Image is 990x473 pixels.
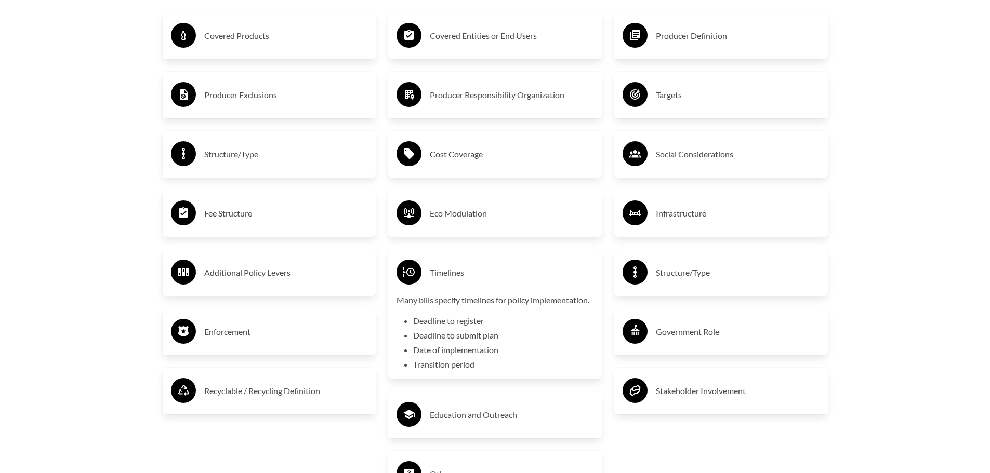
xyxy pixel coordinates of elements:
[413,329,593,342] li: Deadline to submit plan
[204,28,368,44] h3: Covered Products
[656,383,820,399] h3: Stakeholder Involvement
[413,315,593,327] li: Deadline to register
[397,294,593,306] p: Many bills specify timelines for policy implementation.
[656,28,820,44] h3: Producer Definition
[656,146,820,163] h3: Social Considerations
[430,264,593,281] h3: Timelines
[430,146,593,163] h3: Cost Coverage
[204,87,368,103] h3: Producer Exclusions
[413,344,593,356] li: Date of implementation
[656,323,820,340] h3: Government Role
[413,358,593,371] li: Transition period
[656,87,820,103] h3: Targets
[430,28,593,44] h3: Covered Entities or End Users
[656,205,820,222] h3: Infrastructure
[656,264,820,281] h3: Structure/Type
[204,205,368,222] h3: Fee Structure
[204,323,368,340] h3: Enforcement
[204,146,368,163] h3: Structure/Type
[430,205,593,222] h3: Eco Modulation
[204,383,368,399] h3: Recyclable / Recycling Definition
[430,87,593,103] h3: Producer Responsibility Organization
[430,407,593,423] h3: Education and Outreach
[204,264,368,281] h3: Additional Policy Levers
